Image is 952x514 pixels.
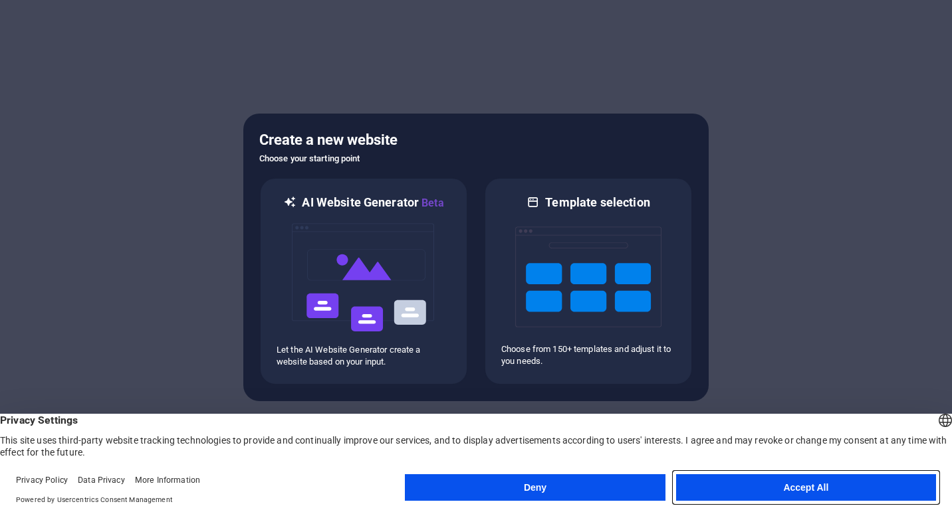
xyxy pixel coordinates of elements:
[259,177,468,385] div: AI Website GeneratorBetaaiLet the AI Website Generator create a website based on your input.
[419,197,444,209] span: Beta
[259,129,693,151] h5: Create a new website
[259,151,693,167] h6: Choose your starting point
[291,211,437,344] img: ai
[545,195,650,211] h6: Template selection
[484,177,693,385] div: Template selectionChoose from 150+ templates and adjust it to you needs.
[302,195,443,211] h6: AI Website Generator
[501,343,675,367] p: Choose from 150+ templates and adjust it to you needs.
[277,344,451,368] p: Let the AI Website Generator create a website based on your input.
